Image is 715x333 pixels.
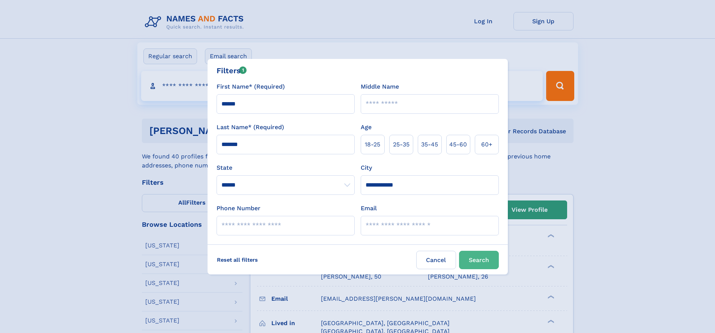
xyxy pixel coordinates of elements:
button: Search [459,251,499,269]
label: Age [361,123,372,132]
span: 35‑45 [421,140,438,149]
label: Phone Number [217,204,260,213]
label: Reset all filters [212,251,263,269]
span: 60+ [481,140,492,149]
span: 18‑25 [365,140,380,149]
label: Last Name* (Required) [217,123,284,132]
label: State [217,163,355,172]
label: Cancel [416,251,456,269]
div: Filters [217,65,247,76]
span: 25‑35 [393,140,409,149]
label: City [361,163,372,172]
label: Middle Name [361,82,399,91]
label: Email [361,204,377,213]
span: 45‑60 [449,140,467,149]
label: First Name* (Required) [217,82,285,91]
